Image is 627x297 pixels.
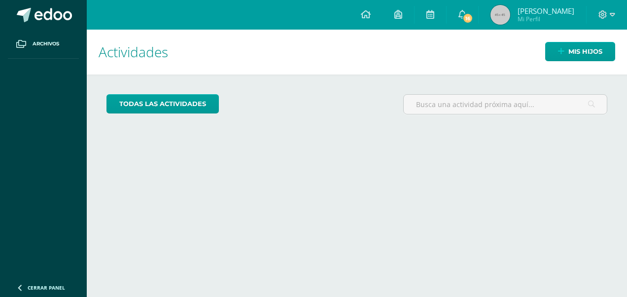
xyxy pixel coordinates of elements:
a: todas las Actividades [106,94,219,113]
h1: Actividades [99,30,615,74]
span: Archivos [33,40,59,48]
span: 16 [462,13,473,24]
a: Mis hijos [545,42,615,61]
img: 45x45 [490,5,510,25]
span: [PERSON_NAME] [518,6,574,16]
a: Archivos [8,30,79,59]
span: Mis hijos [568,42,602,61]
span: Cerrar panel [28,284,65,291]
span: Mi Perfil [518,15,574,23]
input: Busca una actividad próxima aquí... [404,95,607,114]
